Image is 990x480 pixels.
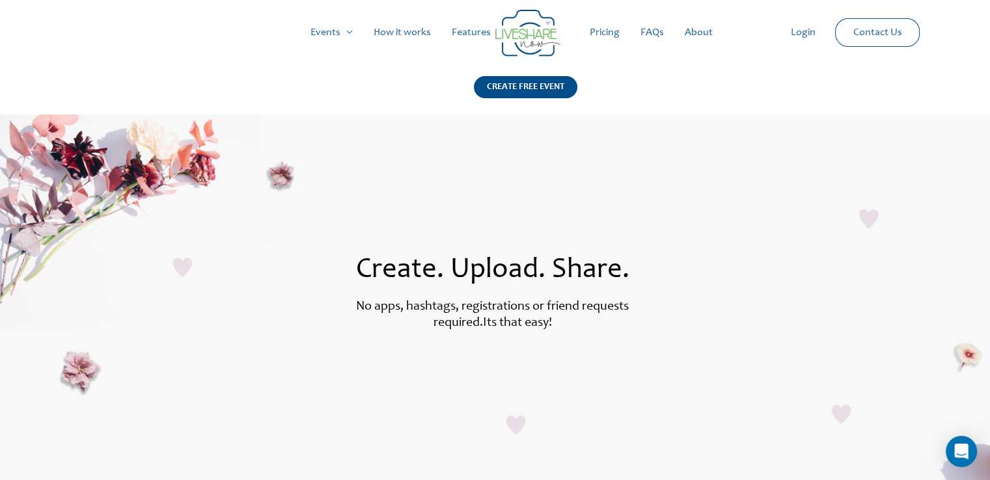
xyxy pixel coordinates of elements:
[363,12,441,53] a: How it works
[579,12,630,53] a: Pricing
[674,12,723,53] a: About
[780,12,825,53] a: Login
[474,76,577,98] div: CREATE FREE EVENT
[495,10,560,57] img: Group 14 | Live Photo Slideshow for Events | Create Free Events Album for Any Occasion
[441,12,501,53] a: Features
[300,12,363,53] a: Events
[23,12,967,53] nav: Site Navigation
[474,76,577,114] a: CREATE FREE EVENT
[483,317,552,330] label: Its that easy!
[843,19,913,46] a: Contact Us
[356,256,629,285] span: Create. Upload. Share.
[946,436,977,467] div: Open Intercom Messenger
[356,300,629,330] label: No apps, hashtags, registrations or friend requests required.
[630,12,674,53] a: FAQs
